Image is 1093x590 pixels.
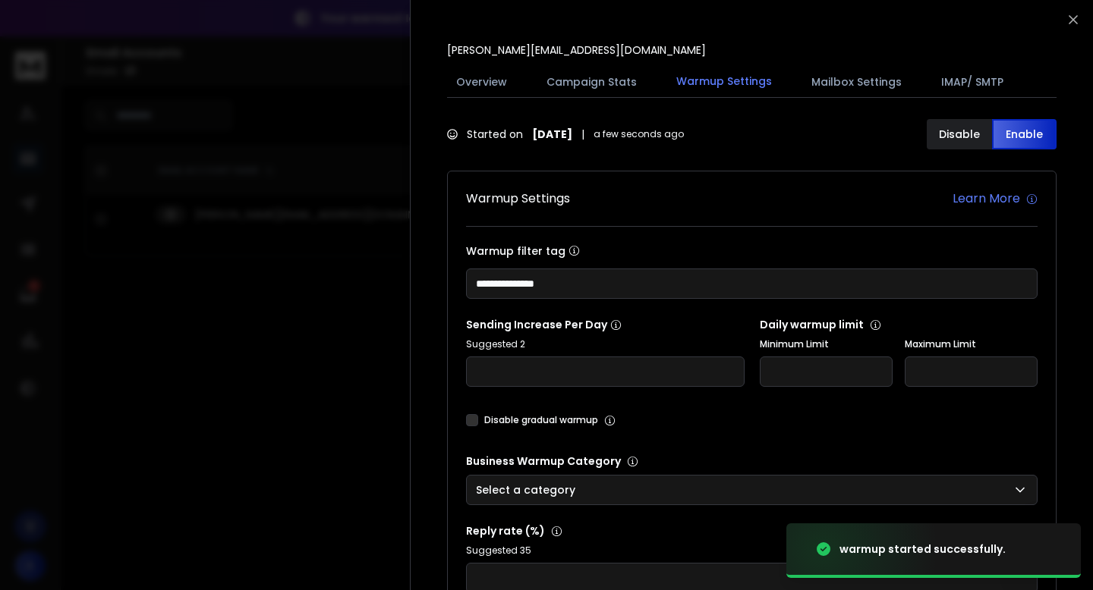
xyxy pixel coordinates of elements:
[932,65,1013,99] button: IMAP/ SMTP
[992,119,1057,149] button: Enable
[447,127,684,142] div: Started on
[760,338,893,350] label: Minimum Limit
[466,317,745,332] p: Sending Increase Per Day
[447,65,516,99] button: Overview
[537,65,646,99] button: Campaign Stats
[905,338,1038,350] label: Maximum Limit
[466,544,1038,557] p: Suggested 35
[484,414,598,426] label: Disable gradual warmup
[476,482,581,497] p: Select a category
[466,523,1038,538] p: Reply rate (%)
[839,541,1006,557] div: warmup started successfully.
[760,317,1038,332] p: Daily warmup limit
[532,127,572,142] strong: [DATE]
[466,338,745,350] p: Suggested 2
[953,190,1038,208] a: Learn More
[667,64,781,99] button: Warmup Settings
[581,127,584,142] span: |
[594,128,684,140] span: a few seconds ago
[802,65,911,99] button: Mailbox Settings
[927,119,1057,149] button: DisableEnable
[447,42,706,58] p: [PERSON_NAME][EMAIL_ADDRESS][DOMAIN_NAME]
[466,453,1038,469] p: Business Warmup Category
[466,190,570,208] h1: Warmup Settings
[466,245,1038,256] label: Warmup filter tag
[927,119,992,149] button: Disable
